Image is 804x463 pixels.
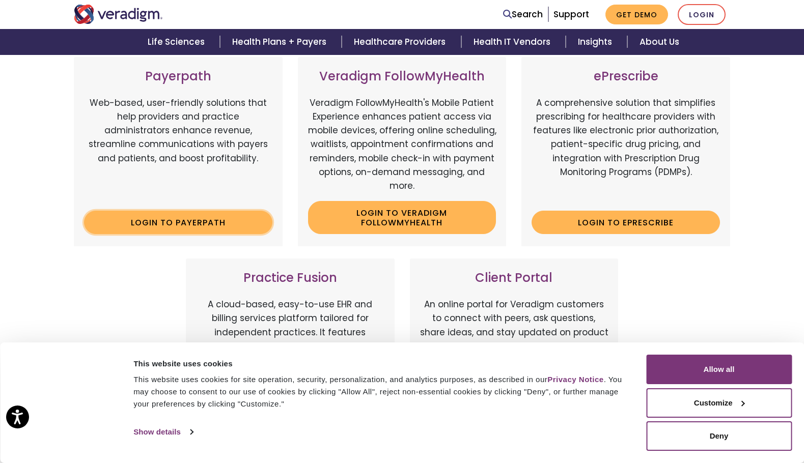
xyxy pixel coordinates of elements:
h3: Client Portal [420,271,608,285]
h3: Payerpath [84,69,272,84]
h3: ePrescribe [532,69,720,84]
p: An online portal for Veradigm customers to connect with peers, ask questions, share ideas, and st... [420,298,608,381]
p: A comprehensive solution that simplifies prescribing for healthcare providers with features like ... [532,96,720,203]
p: A cloud-based, easy-to-use EHR and billing services platform tailored for independent practices. ... [196,298,384,381]
a: About Us [627,29,691,55]
a: Search [503,8,543,21]
a: Health IT Vendors [461,29,566,55]
h3: Veradigm FollowMyHealth [308,69,496,84]
a: Login to Veradigm FollowMyHealth [308,201,496,234]
a: Healthcare Providers [342,29,461,55]
a: Insights [566,29,627,55]
a: Login [678,4,726,25]
button: Deny [646,421,792,451]
p: Veradigm FollowMyHealth's Mobile Patient Experience enhances patient access via mobile devices, o... [308,96,496,193]
a: Show details [133,424,192,440]
p: Web-based, user-friendly solutions that help providers and practice administrators enhance revenu... [84,96,272,203]
button: Customize [646,388,792,418]
img: Veradigm logo [74,5,163,24]
a: Login to ePrescribe [532,211,720,234]
a: Privacy Notice [547,375,603,384]
h3: Practice Fusion [196,271,384,285]
a: Life Sciences [135,29,220,55]
button: Allow all [646,355,792,384]
a: Login to Payerpath [84,211,272,234]
div: This website uses cookies for site operation, security, personalization, and analytics purposes, ... [133,373,623,410]
a: Health Plans + Payers [220,29,342,55]
a: Get Demo [605,5,668,24]
a: Support [553,8,589,20]
div: This website uses cookies [133,358,623,370]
